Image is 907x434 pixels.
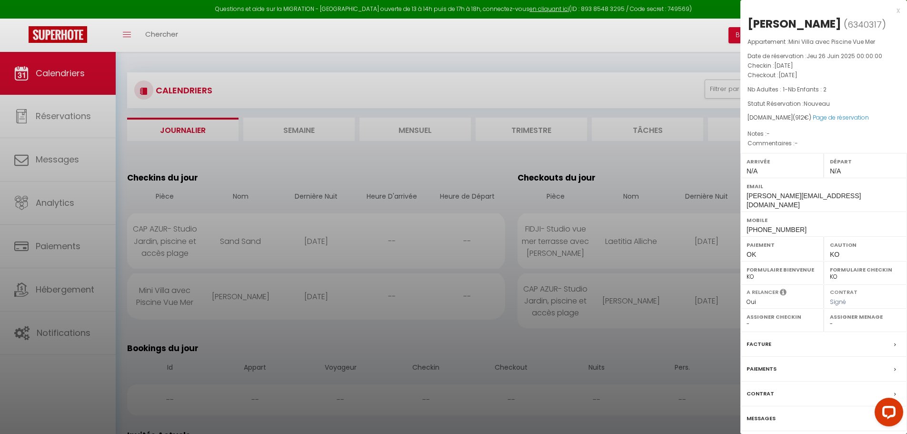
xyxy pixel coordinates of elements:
span: - [767,130,770,138]
span: Signé [830,298,846,306]
p: Notes : [748,129,900,139]
span: [PERSON_NAME][EMAIL_ADDRESS][DOMAIN_NAME] [747,192,861,209]
p: Checkin : [748,61,900,71]
label: Formulaire Bienvenue [747,265,817,274]
span: [DATE] [778,71,797,79]
span: Jeu 26 Juin 2025 00:00:00 [807,52,882,60]
p: - [748,85,900,94]
span: KO [830,251,839,258]
span: N/A [747,167,757,175]
span: 6340317 [847,19,882,30]
div: [PERSON_NAME] [748,16,841,31]
label: Paiement [747,240,817,250]
i: Sélectionner OUI si vous souhaiter envoyer les séquences de messages post-checkout [780,288,787,299]
label: Paiements [747,364,777,374]
p: Statut Réservation : [748,99,900,109]
label: Mobile [747,215,901,225]
span: ( ) [844,18,886,31]
label: Assigner Menage [830,312,901,322]
span: [PHONE_NUMBER] [747,226,807,233]
span: [DATE] [774,61,793,70]
div: [DOMAIN_NAME] [748,113,900,122]
span: Nb Enfants : 2 [788,85,827,93]
span: Nb Adultes : 1 [748,85,785,93]
label: Contrat [747,389,774,399]
span: Nouveau [804,100,830,108]
p: Checkout : [748,71,900,80]
label: Assigner Checkin [747,312,817,322]
label: Facture [747,339,771,349]
p: Commentaires : [748,139,900,148]
div: x [740,5,900,16]
label: Messages [747,414,776,424]
iframe: LiveChat chat widget [867,394,907,434]
label: A relancer [747,288,778,296]
p: Date de réservation : [748,51,900,61]
span: 912 [795,113,804,121]
label: Départ [830,157,901,166]
p: Appartement : [748,37,900,47]
span: OK [747,251,756,258]
span: - [795,139,798,147]
label: Formulaire Checkin [830,265,901,274]
label: Contrat [830,288,857,294]
label: Caution [830,240,901,250]
span: Mini Villa avec Piscine Vue Mer [788,38,875,46]
span: N/A [830,167,841,175]
span: ( €) [793,113,811,121]
label: Arrivée [747,157,817,166]
a: Page de réservation [813,113,869,121]
label: Email [747,182,901,191]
